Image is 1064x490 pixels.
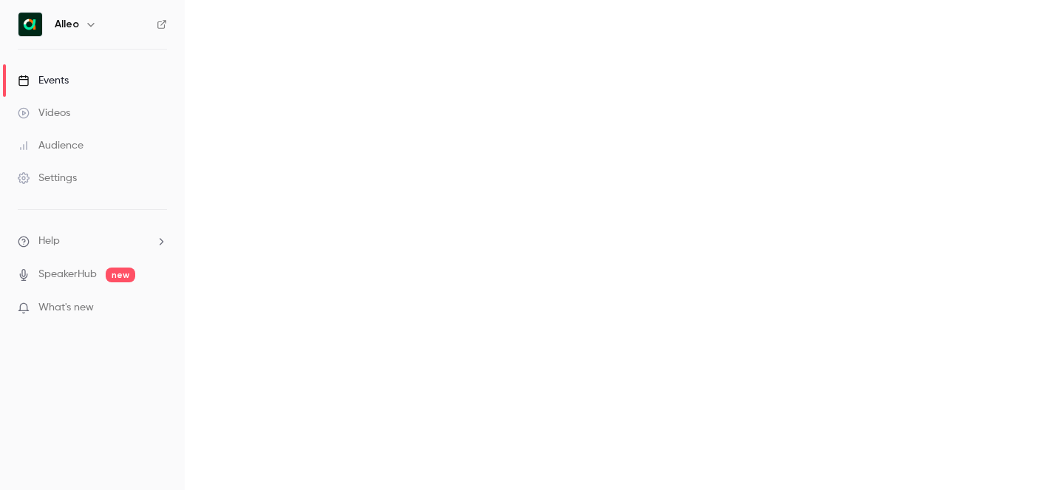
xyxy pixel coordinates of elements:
li: help-dropdown-opener [18,234,167,249]
div: Audience [18,138,83,153]
div: Events [18,73,69,88]
h6: Alleo [55,17,79,32]
span: Help [38,234,60,249]
a: SpeakerHub [38,267,97,282]
span: new [106,268,135,282]
div: Videos [18,106,70,120]
span: What's new [38,300,94,316]
img: Alleo [18,13,42,36]
div: Settings [18,171,77,186]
